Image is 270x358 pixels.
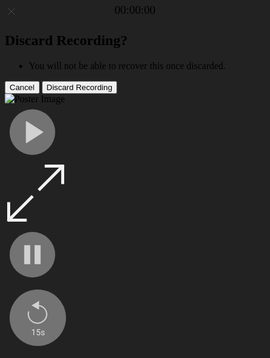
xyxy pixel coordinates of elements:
img: Poster Image [5,94,65,105]
button: Cancel [5,81,40,94]
a: 00:00:00 [115,4,155,17]
button: Discard Recording [42,81,118,94]
li: You will not be able to recover this once discarded. [29,61,265,71]
h2: Discard Recording? [5,32,265,49]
